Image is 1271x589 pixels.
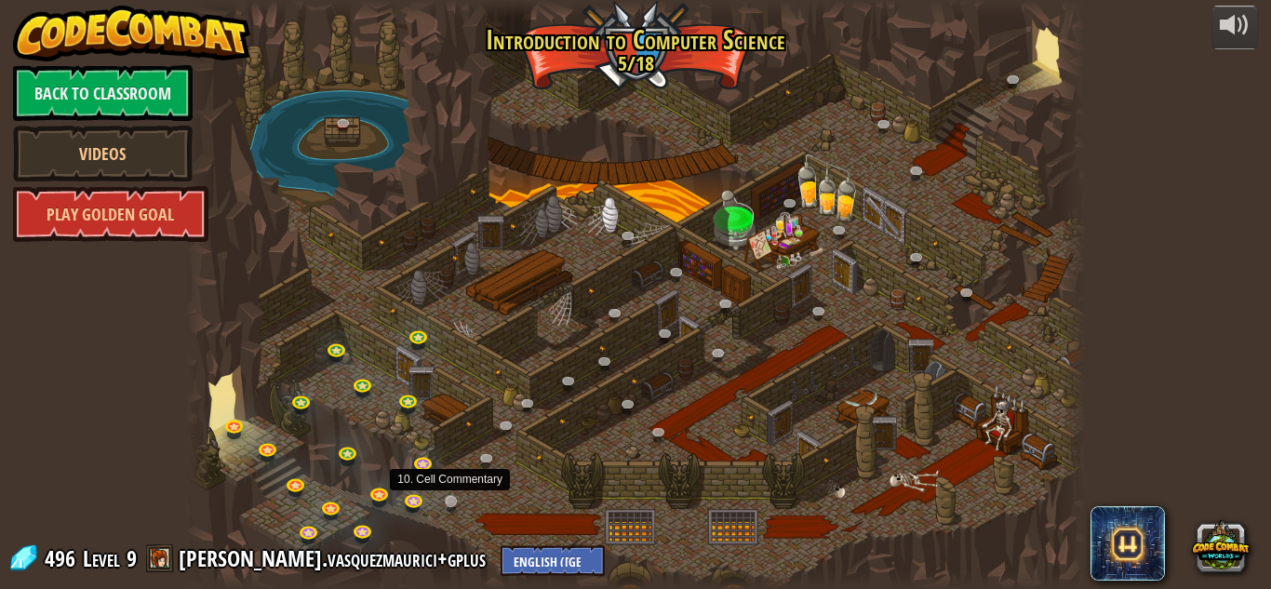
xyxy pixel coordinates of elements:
a: Back to Classroom [13,65,193,121]
span: 9 [127,543,137,573]
a: Videos [13,126,193,181]
span: 496 [45,543,81,573]
a: Play Golden Goal [13,186,208,242]
img: CodeCombat - Learn how to code by playing a game [13,6,251,61]
span: Level [83,543,120,574]
button: Adjust volume [1211,6,1258,49]
a: [PERSON_NAME].vasquezmaurici+gplus [179,543,491,573]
